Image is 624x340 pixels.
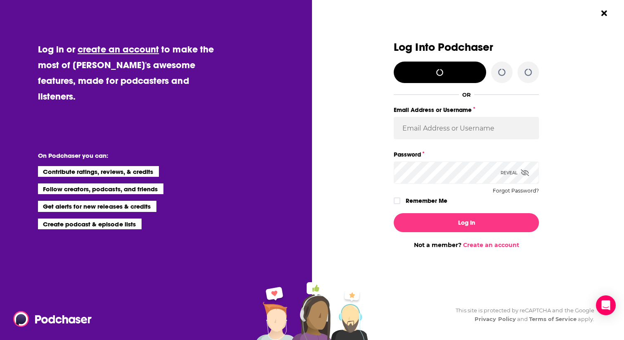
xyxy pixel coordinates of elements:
div: Not a member? [394,241,539,249]
a: Podchaser - Follow, Share and Rate Podcasts [13,311,86,327]
a: create an account [78,43,159,55]
label: Remember Me [406,195,447,206]
li: Contribute ratings, reviews, & credits [38,166,159,177]
h3: Log Into Podchaser [394,41,539,53]
div: Open Intercom Messenger [596,295,616,315]
li: Create podcast & episode lists [38,219,142,229]
input: Email Address or Username [394,117,539,139]
a: Terms of Service [529,316,577,322]
a: Privacy Policy [475,316,516,322]
label: Email Address or Username [394,105,539,115]
div: OR [462,91,471,98]
li: Follow creators, podcasts, and friends [38,183,164,194]
button: Forgot Password? [493,188,539,194]
button: Close Button [596,5,612,21]
div: Reveal [501,162,529,184]
label: Password [394,149,539,160]
button: Log In [394,213,539,232]
li: On Podchaser you can: [38,152,203,159]
a: Create an account [463,241,519,249]
div: This site is protected by reCAPTCHA and the Google and apply. [449,306,594,323]
li: Get alerts for new releases & credits [38,201,156,212]
img: Podchaser - Follow, Share and Rate Podcasts [13,311,92,327]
